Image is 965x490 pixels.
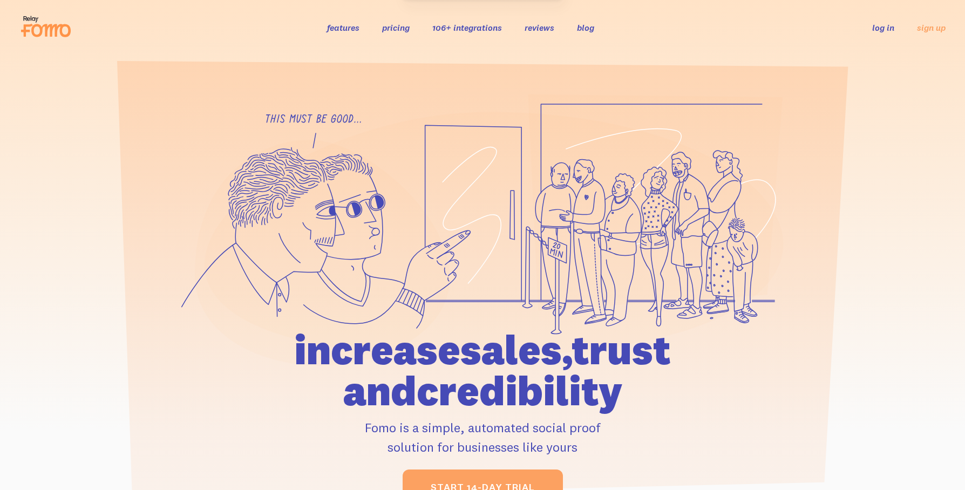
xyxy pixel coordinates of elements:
a: 106+ integrations [432,22,502,33]
a: sign up [917,22,946,33]
h1: increase sales, trust and credibility [233,329,732,411]
p: Fomo is a simple, automated social proof solution for businesses like yours [233,418,732,457]
a: reviews [525,22,554,33]
a: pricing [382,22,410,33]
a: blog [577,22,594,33]
a: log in [872,22,894,33]
a: features [327,22,359,33]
